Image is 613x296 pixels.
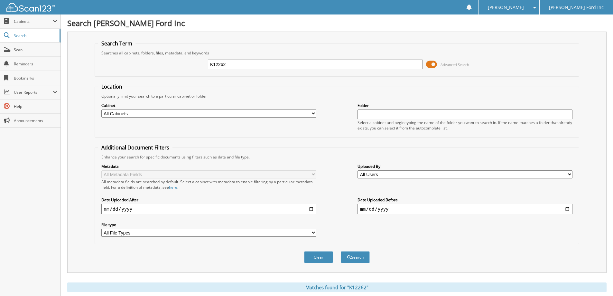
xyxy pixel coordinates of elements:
[101,204,316,214] input: start
[98,50,576,56] div: Searches all cabinets, folders, files, metadata, and keywords
[14,33,56,38] span: Search
[67,18,607,28] h1: Search [PERSON_NAME] Ford Inc
[14,61,57,67] span: Reminders
[358,120,572,131] div: Select a cabinet and begin typing the name of the folder you want to search in. If the name match...
[488,5,524,9] span: [PERSON_NAME]
[304,251,333,263] button: Clear
[101,197,316,203] label: Date Uploaded After
[101,179,316,190] div: All metadata fields are searched by default. Select a cabinet with metadata to enable filtering b...
[101,222,316,227] label: File type
[98,40,135,47] legend: Search Term
[14,47,57,53] span: Scan
[101,164,316,169] label: Metadata
[101,103,316,108] label: Cabinet
[441,62,469,67] span: Advanced Search
[98,93,576,99] div: Optionally limit your search to a particular cabinet or folder
[358,204,572,214] input: end
[169,185,177,190] a: here
[14,19,53,24] span: Cabinets
[67,282,607,292] div: Matches found for "K12262"
[341,251,370,263] button: Search
[14,104,57,109] span: Help
[14,118,57,123] span: Announcements
[98,144,172,151] legend: Additional Document Filters
[358,197,572,203] label: Date Uploaded Before
[14,75,57,81] span: Bookmarks
[98,83,125,90] legend: Location
[14,90,53,95] span: User Reports
[358,164,572,169] label: Uploaded By
[6,3,55,12] img: scan123-logo-white.svg
[98,154,576,160] div: Enhance your search for specific documents using filters such as date and file type.
[358,103,572,108] label: Folder
[549,5,604,9] span: [PERSON_NAME] Ford Inc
